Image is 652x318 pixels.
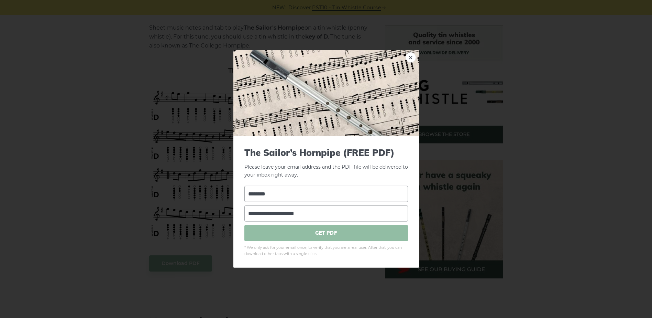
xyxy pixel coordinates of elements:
span: * We only ask for your email once, to verify that you are a real user. After that, you can downlo... [244,244,408,257]
span: GET PDF [244,225,408,241]
img: Tin Whistle Tab Preview [233,50,419,136]
a: × [406,52,416,63]
span: The Sailor’s Hornpipe (FREE PDF) [244,147,408,158]
p: Please leave your email address and the PDF file will be delivered to your inbox right away. [244,147,408,179]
